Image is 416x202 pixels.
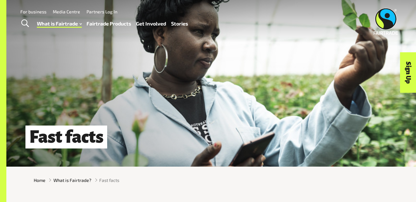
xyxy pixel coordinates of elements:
[53,9,80,14] a: Media Centre
[87,9,117,14] a: Partners Log In
[87,19,131,28] a: Fairtrade Products
[37,19,82,28] a: What is Fairtrade
[20,9,46,14] a: For business
[99,177,119,184] span: Fast facts
[374,8,398,35] img: Fairtrade Australia New Zealand logo
[25,126,107,148] h1: Fast facts
[17,16,33,32] a: Toggle Search
[171,19,188,28] a: Stories
[34,177,45,184] a: Home
[136,19,166,28] a: Get Involved
[53,177,91,184] a: What is Fairtrade?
